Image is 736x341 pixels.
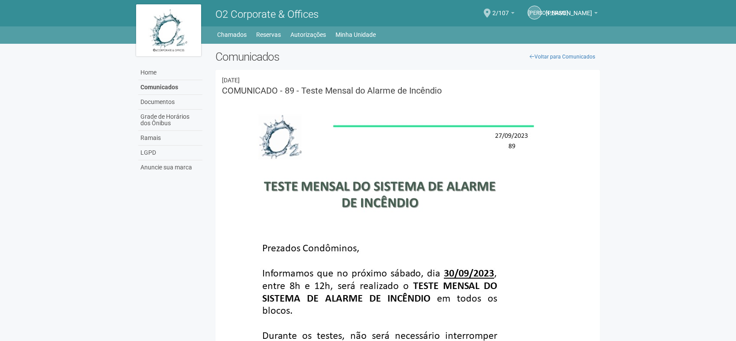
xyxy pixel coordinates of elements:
span: Juliana Oliveira [546,1,592,16]
span: 2/107 [492,1,509,16]
a: [PERSON_NAME] [546,11,598,18]
a: Minha Unidade [335,29,376,41]
img: logo.jpg [136,4,201,56]
a: Autorizações [290,29,326,41]
a: 2/107 [492,11,515,18]
h2: Comunicados [215,50,600,63]
a: Anuncie sua marca [138,160,202,175]
a: Comunicados [138,80,202,95]
a: Grade de Horários dos Ônibus [138,110,202,131]
h3: COMUNICADO - 89 - Teste Mensal do Alarme de Incêndio [222,86,593,95]
a: Documentos [138,95,202,110]
a: Ramais [138,131,202,146]
a: Home [138,65,202,80]
a: Voltar para Comunicados [525,50,600,63]
a: Reservas [256,29,281,41]
span: O2 Corporate & Offices [215,8,319,20]
a: Chamados [217,29,247,41]
a: [PERSON_NAME] [528,6,541,19]
a: LGPD [138,146,202,160]
div: 27/09/2023 19:17 [222,76,593,84]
